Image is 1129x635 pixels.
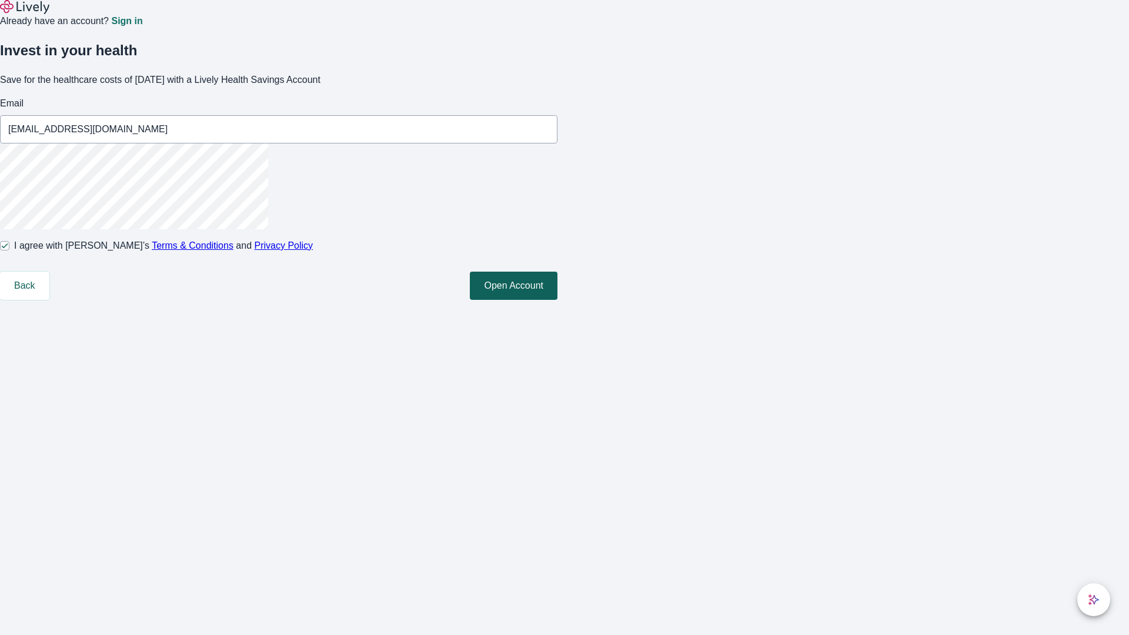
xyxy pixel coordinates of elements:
button: chat [1077,583,1110,616]
a: Terms & Conditions [152,240,233,250]
a: Privacy Policy [255,240,313,250]
button: Open Account [470,272,557,300]
svg: Lively AI Assistant [1088,594,1100,606]
span: I agree with [PERSON_NAME]’s and [14,239,313,253]
a: Sign in [111,16,142,26]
